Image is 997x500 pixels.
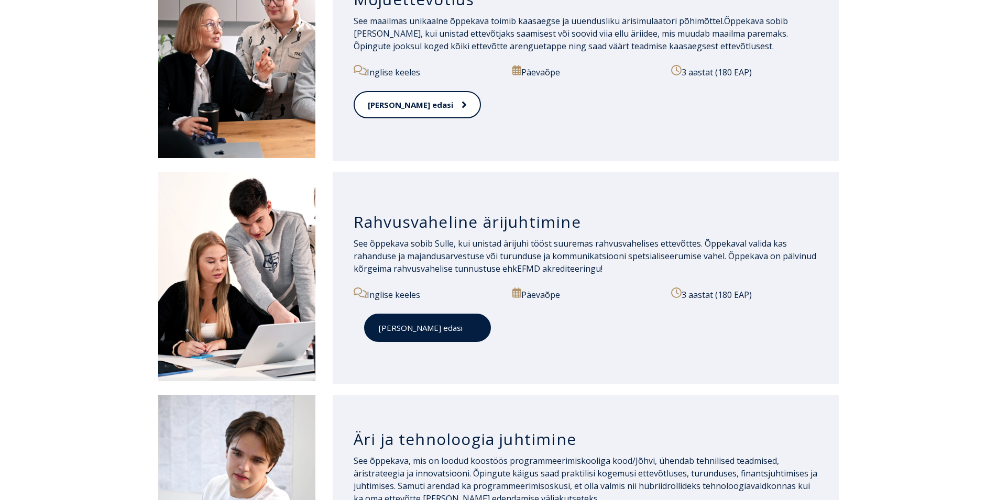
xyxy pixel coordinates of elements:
p: Päevaõpe [512,287,659,301]
span: See õppekava sobib Sulle, kui unistad ärijuhi tööst suuremas rahvusvahelises ettevõttes. Õppekava... [354,238,816,274]
a: [PERSON_NAME] edasi [354,91,481,119]
p: Inglise keeles [354,287,500,301]
p: Päevaõpe [512,65,659,79]
span: Õppekava sobib [PERSON_NAME], kui unistad ettevõtjaks saamisest või soovid viia ellu äriidee, mis... [354,15,788,52]
a: EFMD akrediteeringu [517,263,601,274]
p: 3 aastat (180 EAP) [671,65,807,79]
p: Inglise keeles [354,65,500,79]
img: Rahvusvaheline ärijuhtimine [158,172,315,381]
a: [PERSON_NAME] edasi [364,314,491,342]
h3: Rahvusvaheline ärijuhtimine [354,212,818,232]
p: 3 aastat (180 EAP) [671,287,818,301]
span: See maailmas unikaalne õppekava toimib kaasaegse ja uuendusliku ärisimulaatori põhimõttel. [354,15,724,27]
h3: Äri ja tehnoloogia juhtimine [354,429,818,449]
